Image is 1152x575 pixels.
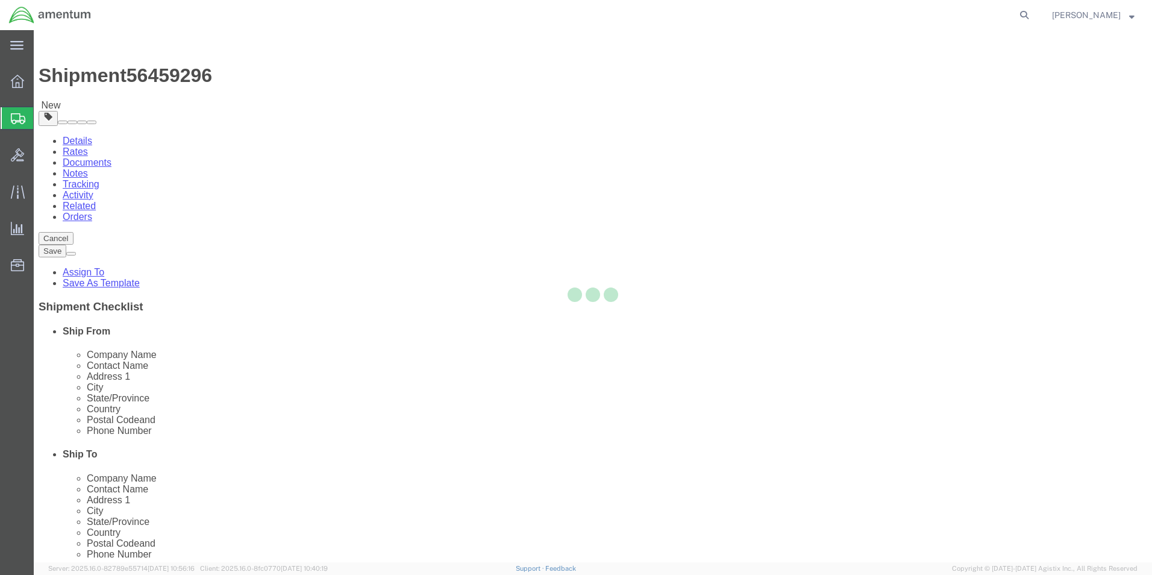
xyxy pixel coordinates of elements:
[200,565,328,572] span: Client: 2025.16.0-8fc0770
[1051,8,1135,22] button: [PERSON_NAME]
[148,565,195,572] span: [DATE] 10:56:16
[48,565,195,572] span: Server: 2025.16.0-82789e55714
[952,564,1138,574] span: Copyright © [DATE]-[DATE] Agistix Inc., All Rights Reserved
[545,565,576,572] a: Feedback
[516,565,546,572] a: Support
[8,6,92,24] img: logo
[1052,8,1121,22] span: Forrest Gregg
[281,565,328,572] span: [DATE] 10:40:19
